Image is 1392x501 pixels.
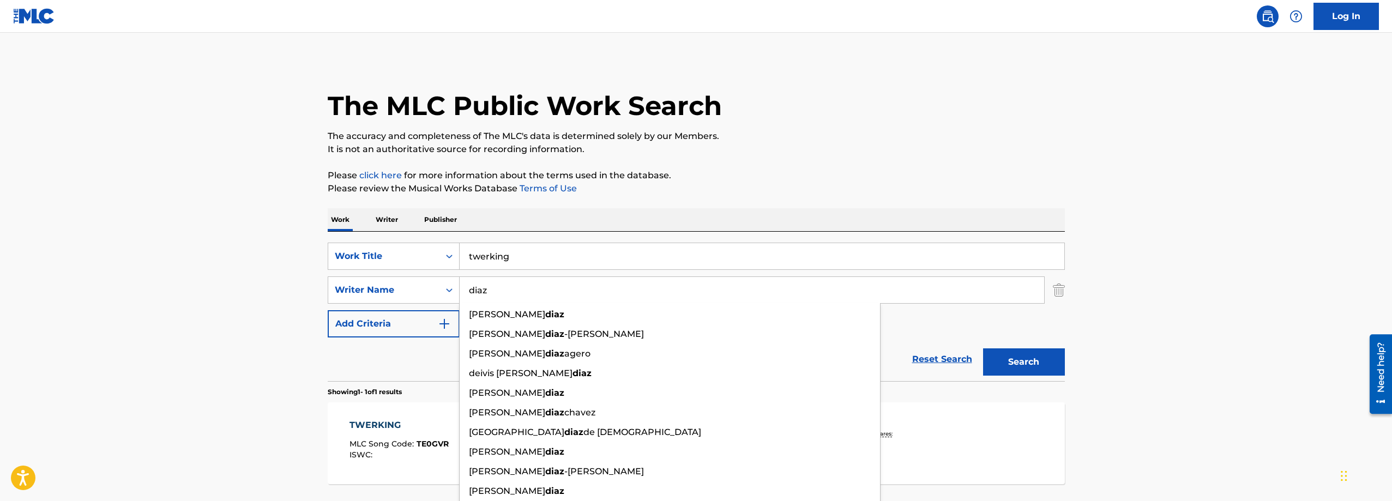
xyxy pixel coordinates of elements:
[564,329,644,339] span: -[PERSON_NAME]
[372,208,401,231] p: Writer
[328,89,722,122] h1: The MLC Public Work Search
[1361,330,1392,418] iframe: Resource Center
[545,466,564,476] strong: diaz
[583,427,701,437] span: de [DEMOGRAPHIC_DATA]
[545,329,564,339] strong: diaz
[438,317,451,330] img: 9d2ae6d4665cec9f34b9.svg
[469,368,573,378] span: deivis [PERSON_NAME]
[469,348,545,359] span: [PERSON_NAME]
[469,466,545,476] span: [PERSON_NAME]
[469,446,545,457] span: [PERSON_NAME]
[469,388,545,398] span: [PERSON_NAME]
[1313,3,1379,30] a: Log In
[545,388,564,398] strong: diaz
[469,309,545,319] span: [PERSON_NAME]
[328,243,1065,381] form: Search Form
[545,309,564,319] strong: diaz
[469,407,545,418] span: [PERSON_NAME]
[328,143,1065,156] p: It is not an authoritative source for recording information.
[328,208,353,231] p: Work
[469,329,545,339] span: [PERSON_NAME]
[349,450,375,460] span: ISWC :
[469,427,564,437] span: [GEOGRAPHIC_DATA]
[1285,5,1307,27] div: Help
[1053,276,1065,304] img: Delete Criterion
[517,183,577,194] a: Terms of Use
[907,347,978,371] a: Reset Search
[545,486,564,496] strong: diaz
[421,208,460,231] p: Publisher
[1261,10,1274,23] img: search
[1257,5,1279,27] a: Public Search
[564,407,595,418] span: chavez
[335,283,433,297] div: Writer Name
[328,182,1065,195] p: Please review the Musical Works Database
[1337,449,1392,501] iframe: Chat Widget
[349,419,449,432] div: TWERKING
[545,348,564,359] strong: diaz
[328,310,460,337] button: Add Criteria
[349,439,417,449] span: MLC Song Code :
[359,170,402,180] a: click here
[13,8,55,24] img: MLC Logo
[564,427,583,437] strong: diaz
[545,446,564,457] strong: diaz
[328,169,1065,182] p: Please for more information about the terms used in the database.
[545,407,564,418] strong: diaz
[328,130,1065,143] p: The accuracy and completeness of The MLC's data is determined solely by our Members.
[1341,460,1347,492] div: Drag
[1289,10,1303,23] img: help
[573,368,592,378] strong: diaz
[469,486,545,496] span: [PERSON_NAME]
[328,387,402,397] p: Showing 1 - 1 of 1 results
[564,466,644,476] span: -[PERSON_NAME]
[983,348,1065,376] button: Search
[564,348,590,359] span: agero
[335,250,433,263] div: Work Title
[417,439,449,449] span: TE0GVR
[328,402,1065,484] a: TWERKINGMLC Song Code:TE0GVRISWC:Writers (5)[PERSON_NAME] DE [PERSON_NAME] [PERSON_NAME] [PERSON_...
